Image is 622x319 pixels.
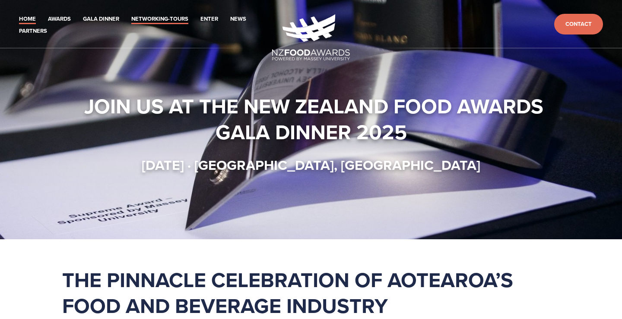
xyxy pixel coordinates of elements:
[142,155,480,175] strong: [DATE] · [GEOGRAPHIC_DATA], [GEOGRAPHIC_DATA]
[19,14,36,24] a: Home
[84,91,549,147] strong: Join us at the New Zealand Food Awards Gala Dinner 2025
[131,14,188,24] a: Networking-Tours
[62,267,560,319] h1: The pinnacle celebration of Aotearoa’s food and beverage industry
[200,14,218,24] a: Enter
[19,26,47,36] a: Partners
[554,14,603,35] a: Contact
[230,14,246,24] a: News
[83,14,119,24] a: Gala Dinner
[48,14,71,24] a: Awards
